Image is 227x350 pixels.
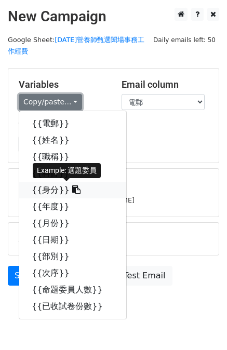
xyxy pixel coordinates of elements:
a: {{日期}} [19,232,126,248]
small: [EMAIL_ADDRESS][DOMAIN_NAME] [19,196,135,204]
a: {{身分}} [19,182,126,198]
a: {{科目}} [19,165,126,182]
a: Daily emails left: 50 [150,36,219,44]
a: [DATE]營養師甄選闈場事務工作經費 [8,36,144,56]
a: {{姓名}} [19,132,126,149]
a: {{次序}} [19,265,126,281]
a: {{部別}} [19,248,126,265]
a: {{命題委員人數}} [19,281,126,298]
a: Copy/paste... [19,94,82,110]
a: {{已收試卷份數}} [19,298,126,315]
a: {{月份}} [19,215,126,232]
div: Example: 選題委員 [33,163,101,178]
div: 聊天小工具 [175,300,227,350]
a: {{年度}} [19,198,126,215]
a: {{職稱}} [19,149,126,165]
h5: Email column [122,79,209,90]
iframe: Chat Widget [175,300,227,350]
span: Daily emails left: 50 [150,34,219,46]
h5: Variables [19,79,106,90]
small: Google Sheet: [8,36,144,56]
a: {{電郵}} [19,115,126,132]
a: Send [8,266,42,286]
a: Send Test Email [93,266,172,286]
h2: New Campaign [8,8,219,25]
